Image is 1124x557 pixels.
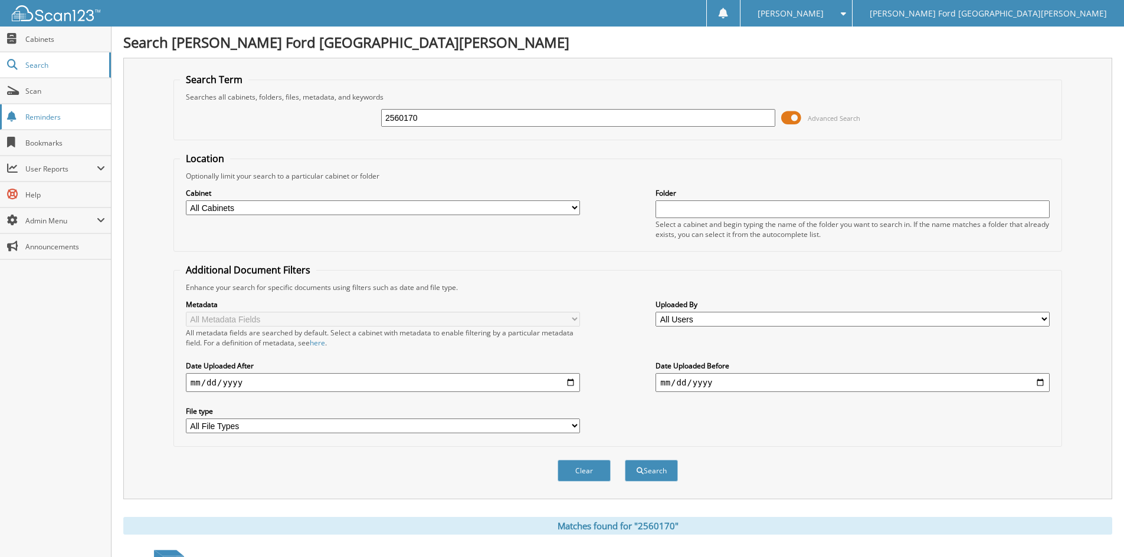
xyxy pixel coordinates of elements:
span: Search [25,60,103,70]
label: Folder [656,188,1050,198]
span: Help [25,190,105,200]
span: Cabinets [25,34,105,44]
span: Bookmarks [25,138,105,148]
img: scan123-logo-white.svg [12,5,100,21]
span: [PERSON_NAME] [758,10,824,17]
label: File type [186,406,580,416]
button: Search [625,460,678,482]
div: Select a cabinet and begin typing the name of the folder you want to search in. If the name match... [656,219,1050,239]
div: Optionally limit your search to a particular cabinet or folder [180,171,1056,181]
input: start [186,373,580,392]
span: [PERSON_NAME] Ford [GEOGRAPHIC_DATA][PERSON_NAME] [870,10,1107,17]
input: end [656,373,1050,392]
span: Advanced Search [808,114,860,123]
span: Scan [25,86,105,96]
div: Searches all cabinets, folders, files, metadata, and keywords [180,92,1056,102]
label: Metadata [186,299,580,309]
label: Uploaded By [656,299,1050,309]
iframe: Chat Widget [1065,500,1124,557]
span: Admin Menu [25,216,97,226]
div: Matches found for "2560170" [123,517,1112,535]
div: Enhance your search for specific documents using filters such as date and file type. [180,282,1056,292]
legend: Additional Document Filters [180,263,316,276]
div: All metadata fields are searched by default. Select a cabinet with metadata to enable filtering b... [186,328,580,348]
label: Cabinet [186,188,580,198]
h1: Search [PERSON_NAME] Ford [GEOGRAPHIC_DATA][PERSON_NAME] [123,32,1112,52]
span: Reminders [25,112,105,122]
label: Date Uploaded After [186,361,580,371]
label: Date Uploaded Before [656,361,1050,371]
span: User Reports [25,164,97,174]
span: Announcements [25,242,105,252]
legend: Location [180,152,230,165]
a: here [310,338,325,348]
button: Clear [558,460,611,482]
legend: Search Term [180,73,248,86]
